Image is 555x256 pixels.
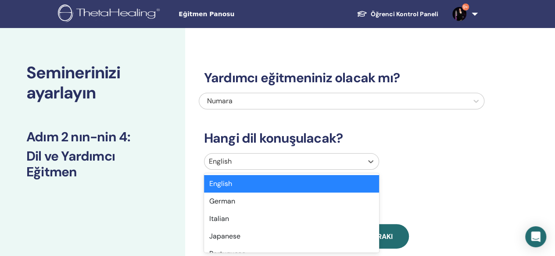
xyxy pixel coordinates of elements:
span: Numara [207,96,233,105]
div: Open Intercom Messenger [525,226,546,247]
span: 9+ [462,4,469,11]
h3: Adım 2 nın-nin 4 : [26,129,159,145]
div: German [204,193,379,210]
h2: Seminerinizi ayarlayın [26,63,159,103]
img: logo.png [58,4,163,24]
span: Eğitmen Panosu [179,10,310,19]
img: graduation-cap-white.svg [357,10,367,18]
h3: Yardımcı eğitmeniniz olacak mı? [199,70,484,86]
img: default.jpg [452,7,466,21]
a: Öğrenci Kontrol Paneli [350,6,445,22]
h3: Hangi dil konuşulacak? [199,130,484,146]
div: Japanese [204,228,379,245]
h3: Dil ve Yardımcı Eğitmen [26,148,159,180]
div: English [204,175,379,193]
div: Italian [204,210,379,228]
